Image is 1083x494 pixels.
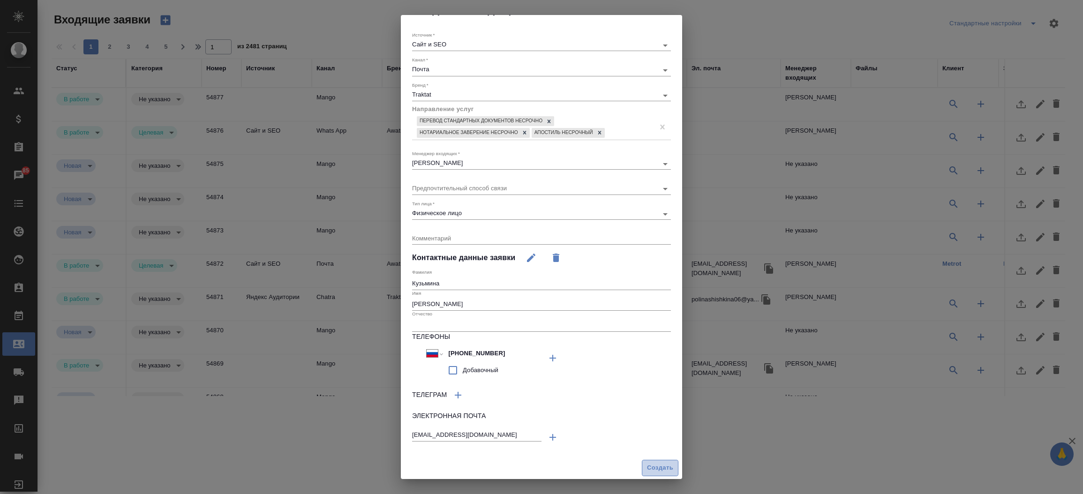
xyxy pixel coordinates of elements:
[647,463,673,473] span: Создать
[412,390,447,400] h6: Телеграм
[412,291,421,295] label: Имя
[412,411,671,421] h6: Электронная почта
[412,33,435,37] label: Источник
[412,41,671,48] div: Сайт и SEO
[520,247,542,269] button: Редактировать
[412,105,474,112] span: Направление услуг
[412,312,432,316] label: Отчество
[412,210,671,217] div: Физическое лицо
[412,332,671,342] h6: Телефоны
[412,270,432,275] label: Фамилия
[541,426,564,449] button: Добавить
[545,247,567,269] button: Удалить
[532,128,594,138] div: Апостиль несрочный
[659,157,672,171] button: Open
[412,82,429,87] label: Бренд
[412,252,515,263] h4: Контактные данные заявки
[412,151,460,156] label: Менеджер входящих
[463,366,498,375] span: Добавочный
[417,128,519,138] div: Нотариальное заверение несрочно
[447,384,469,406] button: Добавить
[412,201,435,206] label: Тип лица
[412,58,428,62] label: Канал
[417,116,544,126] div: Перевод стандартных документов несрочно
[412,66,671,73] div: Почта
[541,347,564,369] button: Добавить
[412,91,671,98] div: Traktat
[642,460,678,476] button: Создать
[445,347,527,360] input: ✎ Введи что-нибудь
